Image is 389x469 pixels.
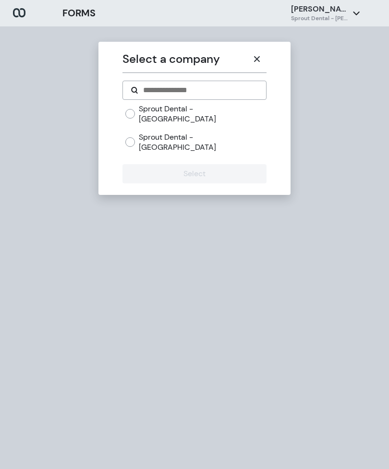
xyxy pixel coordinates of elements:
label: Sprout Dental - [GEOGRAPHIC_DATA] [139,132,266,153]
h3: FORMS [62,6,96,21]
input: Search [142,84,258,96]
button: Select [122,164,266,183]
h6: Sprout Dental - [PERSON_NAME] [291,14,349,23]
label: Sprout Dental - [GEOGRAPHIC_DATA] [139,104,266,124]
p: Select a company [122,50,247,68]
p: [PERSON_NAME] [291,4,349,14]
